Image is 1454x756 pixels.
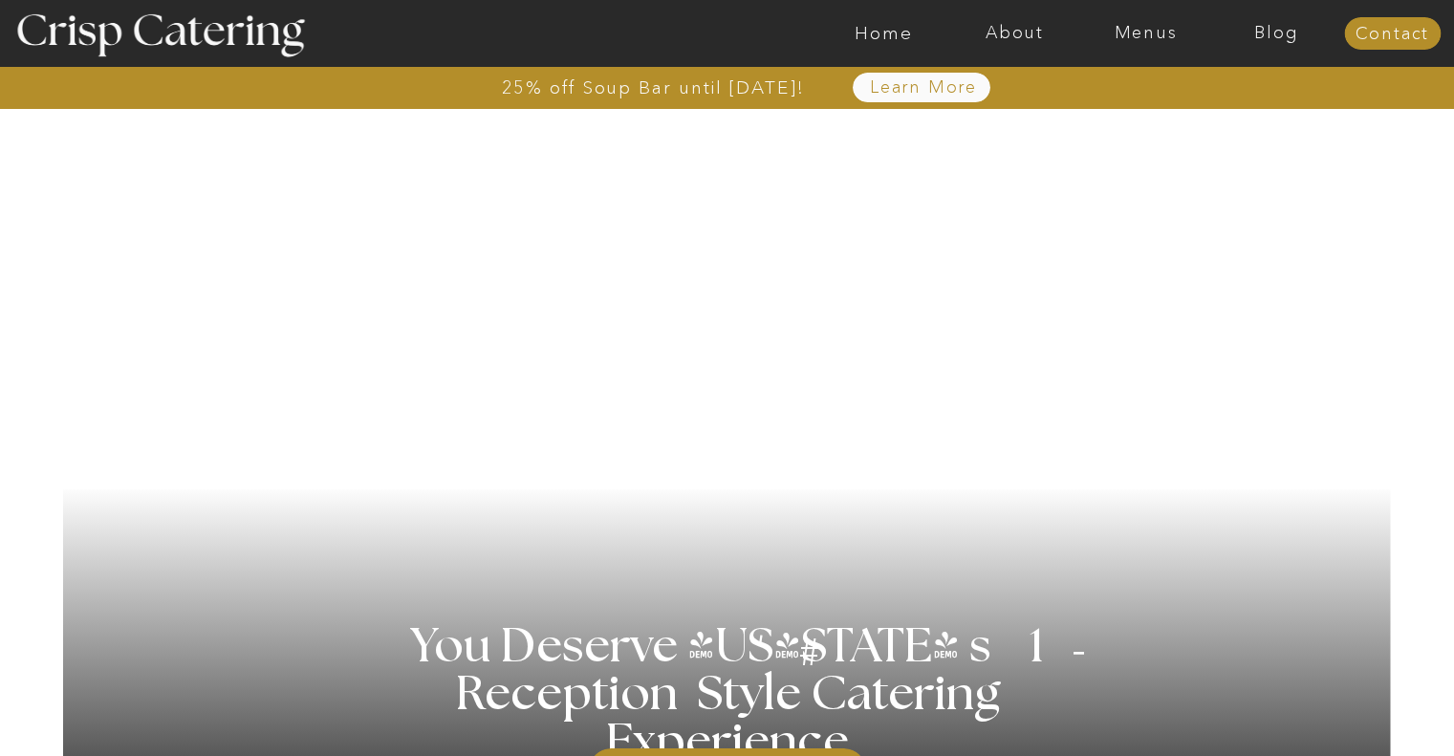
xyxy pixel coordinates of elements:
h3: ' [722,624,800,672]
a: Home [818,24,949,43]
a: About [949,24,1080,43]
a: Blog [1211,24,1342,43]
a: 25% off Soup Bar until [DATE]! [433,78,874,97]
a: Contact [1344,25,1441,44]
h3: ' [1035,601,1091,710]
a: Menus [1080,24,1211,43]
h3: # [757,634,866,689]
a: Learn More [826,78,1022,97]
